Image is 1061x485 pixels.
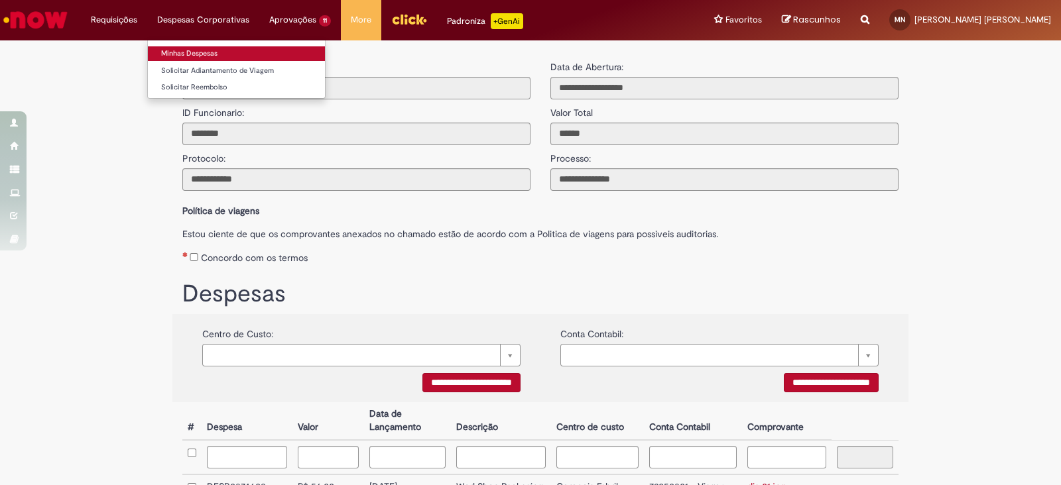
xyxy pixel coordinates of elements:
span: Favoritos [725,13,762,27]
label: Conta Contabil: [560,321,623,341]
span: MN [895,15,905,24]
a: Limpar campo {0} [560,344,879,366]
label: Concordo com os termos [201,251,308,264]
span: 11 [319,15,331,27]
th: Data de Lançamento [364,402,451,440]
label: Processo: [550,145,591,165]
th: Valor [292,402,364,440]
th: Conta Contabil [644,402,743,440]
span: More [351,13,371,27]
span: Requisições [91,13,137,27]
p: +GenAi [491,13,523,29]
span: Aprovações [269,13,316,27]
a: Minhas Despesas [148,46,325,61]
label: Estou ciente de que os comprovantes anexados no chamado estão de acordo com a Politica de viagens... [182,221,899,241]
label: Valor Total [550,99,593,119]
span: [PERSON_NAME] [PERSON_NAME] [914,14,1051,25]
img: click_logo_yellow_360x200.png [391,9,427,29]
div: Padroniza [447,13,523,29]
th: Comprovante [742,402,832,440]
a: Solicitar Reembolso [148,80,325,95]
th: Despesa [202,402,292,440]
img: ServiceNow [1,7,70,33]
th: Descrição [451,402,551,440]
span: Despesas Corporativas [157,13,249,27]
ul: Despesas Corporativas [147,40,326,99]
span: Rascunhos [793,13,841,26]
b: Política de viagens [182,205,259,217]
th: Centro de custo [551,402,644,440]
label: Protocolo: [182,145,225,165]
a: Limpar campo {0} [202,344,521,366]
a: Rascunhos [782,14,841,27]
label: ID Funcionario: [182,99,244,119]
h1: Despesas [182,281,899,307]
label: Centro de Custo: [202,321,273,341]
label: Data de Abertura: [550,60,623,74]
th: # [182,402,202,440]
a: Solicitar Adiantamento de Viagem [148,64,325,78]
